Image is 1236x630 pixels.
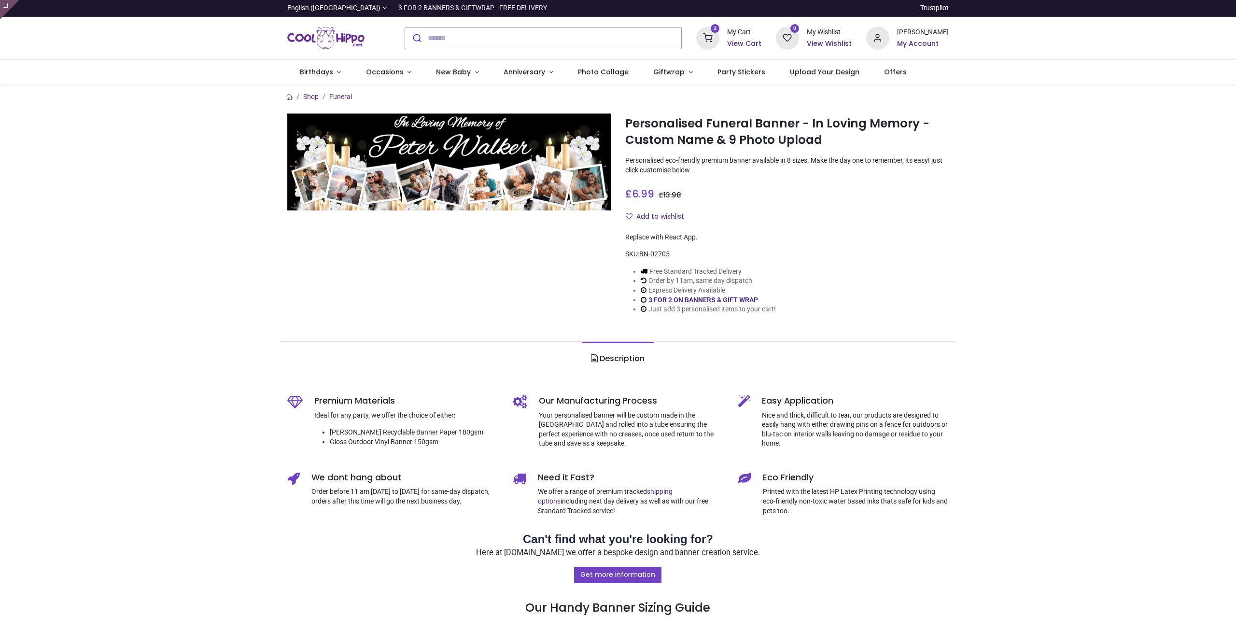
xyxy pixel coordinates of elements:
[424,60,492,85] a: New Baby
[625,115,949,149] h1: Personalised Funeral Banner - In Loving Memory - Custom Name & 9 Photo Upload
[641,60,705,85] a: Giftwrap
[539,395,724,407] h5: Our Manufacturing Process
[300,67,333,77] span: Birthdays
[539,411,724,448] p: Your personalised banner will be custom made in the [GEOGRAPHIC_DATA] and rolled into a tube ensu...
[287,113,611,210] img: Personalised Funeral Banner - In Loving Memory - Custom Name & 9 Photo Upload
[626,213,632,220] i: Add to wishlist
[287,25,365,52] img: Cool Hippo
[314,395,498,407] h5: Premium Materials
[330,428,498,437] li: [PERSON_NAME] Recyclable Banner Paper 180gsm
[538,487,724,516] p: We offer a range of premium tracked including next day delivery as well as with our free Standard...
[625,250,949,259] div: SKU:
[790,67,859,77] span: Upload Your Design
[727,39,761,49] a: View Cart
[790,24,800,33] sup: 0
[366,67,404,77] span: Occasions
[287,531,949,547] h2: Can't find what you're looking for?
[287,547,949,559] p: Here at [DOMAIN_NAME] we offer a bespoke design and banner creation service.
[625,187,654,201] span: £
[696,33,719,41] a: 2
[663,190,681,200] span: 13.98
[641,267,776,277] li: Free Standard Tracked Delivery
[504,67,545,77] span: Anniversary
[329,93,352,100] a: Funeral
[717,67,765,77] span: Party Stickers
[353,60,424,85] a: Occasions
[897,28,949,37] div: [PERSON_NAME]
[807,39,852,49] a: View Wishlist
[897,39,949,49] a: My Account
[311,472,498,484] h5: We dont hang about
[639,250,670,258] span: BN-02705
[578,67,629,77] span: Photo Collage
[287,566,949,616] h3: Our Handy Banner Sizing Guide
[287,3,387,13] a: English ([GEOGRAPHIC_DATA])
[641,286,776,295] li: Express Delivery Available
[659,190,681,200] span: £
[711,24,720,33] sup: 2
[574,567,661,583] a: Get more information
[330,437,498,447] li: Gloss Outdoor Vinyl Banner 150gsm
[763,472,949,484] h5: Eco Friendly
[405,28,428,49] button: Submit
[314,411,498,420] p: Ideal for any party, we offer the choice of either:
[641,305,776,314] li: Just add 3 personalised items to your cart!
[632,187,654,201] span: 6.99
[287,25,365,52] a: Logo of Cool Hippo
[491,60,565,85] a: Anniversary
[641,276,776,286] li: Order by 11am, same day dispatch
[436,67,471,77] span: New Baby
[582,342,654,376] a: Description
[653,67,685,77] span: Giftwrap
[648,296,758,304] a: 3 FOR 2 ON BANNERS & GIFT WRAP
[727,28,761,37] div: My Cart
[763,487,949,516] p: Printed with the latest HP Latex Printing technology using eco-friendly non-toxic water based ink...
[762,395,949,407] h5: Easy Application
[762,411,949,448] p: Nice and thick, difficult to tear, our products are designed to easily hang with either drawing p...
[625,209,692,225] button: Add to wishlistAdd to wishlist
[776,33,799,41] a: 0
[884,67,907,77] span: Offers
[920,3,949,13] a: Trustpilot
[398,3,547,13] div: 3 FOR 2 BANNERS & GIFTWRAP - FREE DELIVERY
[625,233,949,242] div: Replace with React App.
[625,156,949,175] p: Personalised eco-friendly premium banner available in 8 sizes. Make the day one to remember, its ...
[287,60,353,85] a: Birthdays
[807,28,852,37] div: My Wishlist
[538,472,724,484] h5: Need it Fast?
[303,93,319,100] a: Shop
[311,487,498,506] p: Order before 11 am [DATE] to [DATE] for same-day dispatch, orders after this time will go the nex...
